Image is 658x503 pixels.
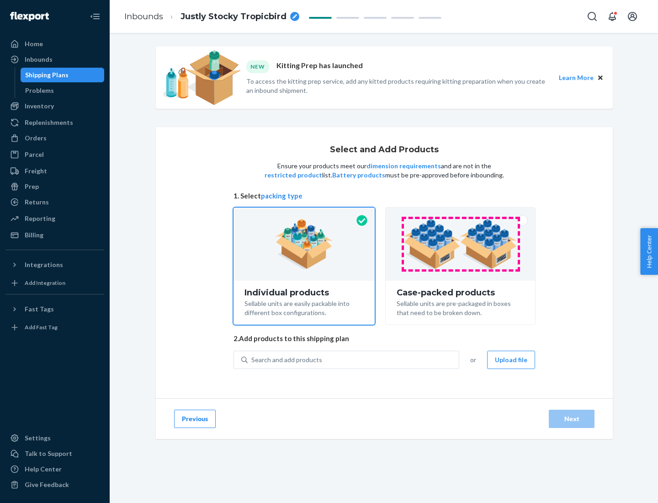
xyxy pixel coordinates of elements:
div: Inventory [25,102,54,111]
a: Parcel [5,147,104,162]
div: Add Integration [25,279,65,287]
div: Sellable units are easily packable into different box configurations. [244,297,364,317]
span: Justly Stocky Tropicbird [180,11,287,23]
div: Home [25,39,43,48]
button: Integrations [5,257,104,272]
a: Problems [21,83,105,98]
div: Freight [25,166,47,176]
div: Add Fast Tag [25,323,58,331]
a: Shipping Plans [21,68,105,82]
img: individual-pack.facf35554cb0f1810c75b2bd6df2d64e.png [276,219,333,269]
button: Battery products [332,171,385,180]
div: Case-packed products [397,288,524,297]
button: Help Center [640,228,658,275]
div: Reporting [25,214,55,223]
a: Billing [5,228,104,242]
a: Settings [5,431,104,445]
span: 2. Add products to this shipping plan [233,334,535,343]
p: Ensure your products meet our and are not in the list. must be pre-approved before inbounding. [264,161,505,180]
button: Close Navigation [86,7,104,26]
a: Returns [5,195,104,209]
a: Add Fast Tag [5,320,104,335]
a: Home [5,37,104,51]
div: Billing [25,230,43,240]
span: 1. Select [233,191,535,201]
p: To access the kitting prep service, add any kitted products requiring kitting preparation when yo... [246,77,551,95]
button: Fast Tags [5,302,104,316]
button: Open notifications [603,7,621,26]
div: Integrations [25,260,63,269]
a: Replenishments [5,115,104,130]
a: Orders [5,131,104,145]
h1: Select and Add Products [330,145,439,155]
div: Orders [25,134,47,143]
a: Inventory [5,99,104,113]
div: Inbounds [25,55,53,64]
div: Next [557,414,587,423]
p: Kitting Prep has launched [276,60,363,73]
ol: breadcrumbs [117,3,307,30]
div: Parcel [25,150,44,159]
div: Fast Tags [25,305,54,314]
div: Individual products [244,288,364,297]
button: packing type [261,191,302,201]
button: restricted product [265,171,322,180]
button: Upload file [487,351,535,369]
a: Talk to Support [5,446,104,461]
a: Inbounds [5,52,104,67]
div: Help Center [25,465,62,474]
div: Search and add products [251,355,322,364]
a: Help Center [5,462,104,476]
div: Returns [25,198,49,207]
button: Open account menu [623,7,642,26]
button: Open Search Box [583,7,601,26]
button: Close [595,73,605,83]
a: Prep [5,179,104,194]
button: Previous [174,410,216,428]
button: dimension requirements [366,161,441,171]
img: case-pack.59cecea509d18c883b923b81aeac6d0b.png [403,219,517,269]
a: Inbounds [124,11,163,21]
button: Next [549,410,594,428]
div: Replenishments [25,118,73,127]
span: or [470,355,476,364]
div: NEW [246,60,269,73]
img: Flexport logo [10,12,49,21]
a: Reporting [5,211,104,226]
div: Problems [25,86,54,95]
div: Prep [25,182,39,191]
a: Add Integration [5,276,104,290]
a: Freight [5,164,104,178]
div: Settings [25,433,51,443]
div: Shipping Plans [25,70,69,80]
button: Give Feedback [5,477,104,492]
div: Give Feedback [25,480,69,489]
div: Talk to Support [25,449,72,458]
button: Learn More [559,73,594,83]
div: Sellable units are pre-packaged in boxes that need to be broken down. [397,297,524,317]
